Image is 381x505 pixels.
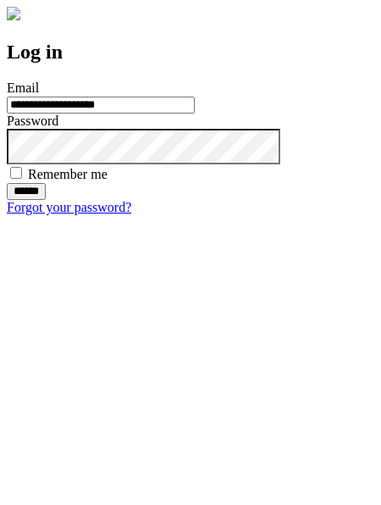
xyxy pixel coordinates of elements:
img: logo-4e3dc11c47720685a147b03b5a06dd966a58ff35d612b21f08c02c0306f2b779.png [7,7,20,20]
h2: Log in [7,41,374,64]
a: Forgot your password? [7,200,131,214]
label: Email [7,80,39,95]
label: Remember me [28,167,108,181]
label: Password [7,114,58,128]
